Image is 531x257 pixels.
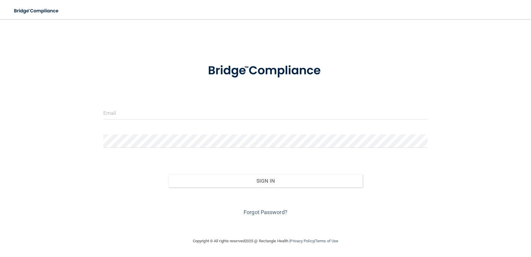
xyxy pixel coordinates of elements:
[244,209,287,215] a: Forgot Password?
[9,5,64,17] img: bridge_compliance_login_screen.278c3ca4.svg
[315,239,338,243] a: Terms of Use
[290,239,314,243] a: Privacy Policy
[196,55,335,86] img: bridge_compliance_login_screen.278c3ca4.svg
[156,232,375,251] div: Copyright © All rights reserved 2025 @ Rectangle Health | |
[103,106,428,120] input: Email
[168,174,363,187] button: Sign In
